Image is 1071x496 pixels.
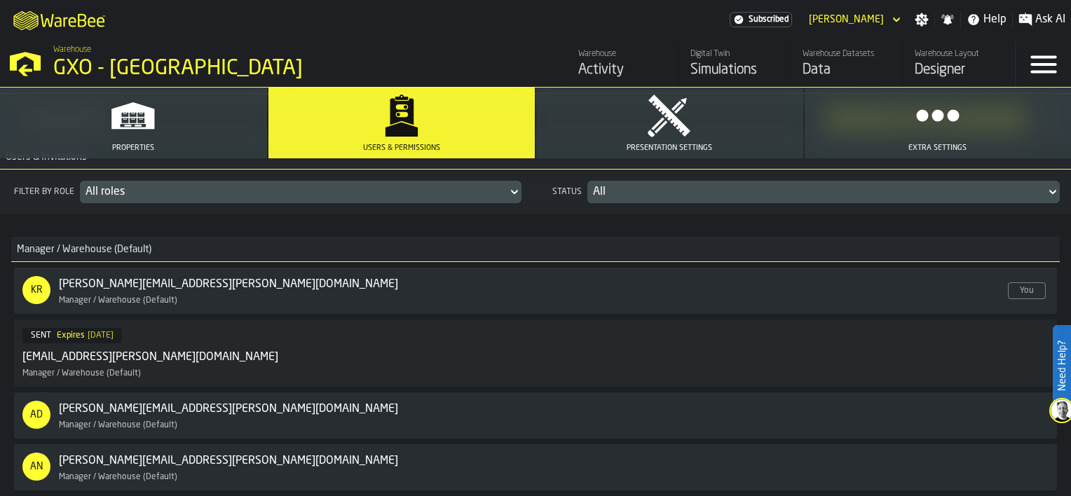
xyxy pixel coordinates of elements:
[935,13,960,27] label: button-toggle-Notifications
[578,60,667,80] div: Activity
[627,144,712,153] span: Presentation Settings
[1054,326,1070,405] label: Need Help?
[908,144,967,153] span: Extra Settings
[22,368,141,378] span: Manager / Warehouse (Default)
[550,181,1060,203] div: StatusDropdownMenuValue-all
[730,12,792,27] div: Menu Subscription
[803,49,892,59] div: Warehouse Datasets
[59,472,443,482] div: Manager / Warehouse (Default)
[690,49,779,59] div: Digital Twin
[915,60,1004,80] div: Designer
[909,13,934,27] label: button-toggle-Settings
[11,237,1060,262] h3: title-section-Manager / Warehouse (Default)
[112,144,154,153] span: Properties
[88,331,114,340] div: Updated: N/A Created: 02/09/2025, 12:46:15
[53,56,432,81] div: GXO - [GEOGRAPHIC_DATA]
[59,276,398,293] a: [PERSON_NAME][EMAIL_ADDRESS][PERSON_NAME][DOMAIN_NAME]
[730,12,792,27] a: link-to-/wh/i/ae0cd702-8cb1-4091-b3be-0aee77957c79/settings/billing
[578,49,667,59] div: Warehouse
[915,49,1004,59] div: Warehouse Layout
[363,144,440,153] span: Users & Permissions
[11,181,521,203] div: Filter by roleDropdownMenuValue-all
[1035,11,1065,28] span: Ask AI
[1016,42,1071,87] label: button-toggle-Menu
[53,45,91,55] span: Warehouse
[59,453,398,469] a: [PERSON_NAME][EMAIL_ADDRESS][PERSON_NAME][DOMAIN_NAME]
[791,42,903,87] a: link-to-/wh/i/ae0cd702-8cb1-4091-b3be-0aee77957c79/data
[593,184,1040,200] div: DropdownMenuValue-all
[11,187,77,197] div: Filter by role
[59,420,443,430] div: Manager / Warehouse (Default)
[31,331,51,340] span: SENT
[22,401,50,429] div: AD
[22,349,278,366] div: [EMAIL_ADDRESS][PERSON_NAME][DOMAIN_NAME]
[749,15,789,25] span: Subscribed
[59,296,443,305] div: Manager / Warehouse (Default)
[86,184,502,200] div: DropdownMenuValue-all
[566,42,678,87] a: link-to-/wh/i/ae0cd702-8cb1-4091-b3be-0aee77957c79/feed/
[1013,11,1071,28] label: button-toggle-Ask AI
[550,187,585,197] div: Status
[22,276,50,304] div: KR
[57,331,85,340] span: Expires
[22,453,50,481] div: AN
[11,244,151,255] span: Manager / Warehouse (Default)
[961,11,1012,28] label: button-toggle-Help
[59,401,398,418] a: [PERSON_NAME][EMAIL_ADDRESS][PERSON_NAME][DOMAIN_NAME]
[678,42,791,87] a: link-to-/wh/i/ae0cd702-8cb1-4091-b3be-0aee77957c79/simulations
[803,11,903,28] div: DropdownMenuValue-Kzysztof Malecki
[809,14,884,25] div: DropdownMenuValue-Kzysztof Malecki
[803,60,892,80] div: Data
[690,60,779,80] div: Simulations
[903,42,1015,87] a: link-to-/wh/i/ae0cd702-8cb1-4091-b3be-0aee77957c79/designer
[1008,282,1046,299] span: You
[983,11,1007,28] span: Help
